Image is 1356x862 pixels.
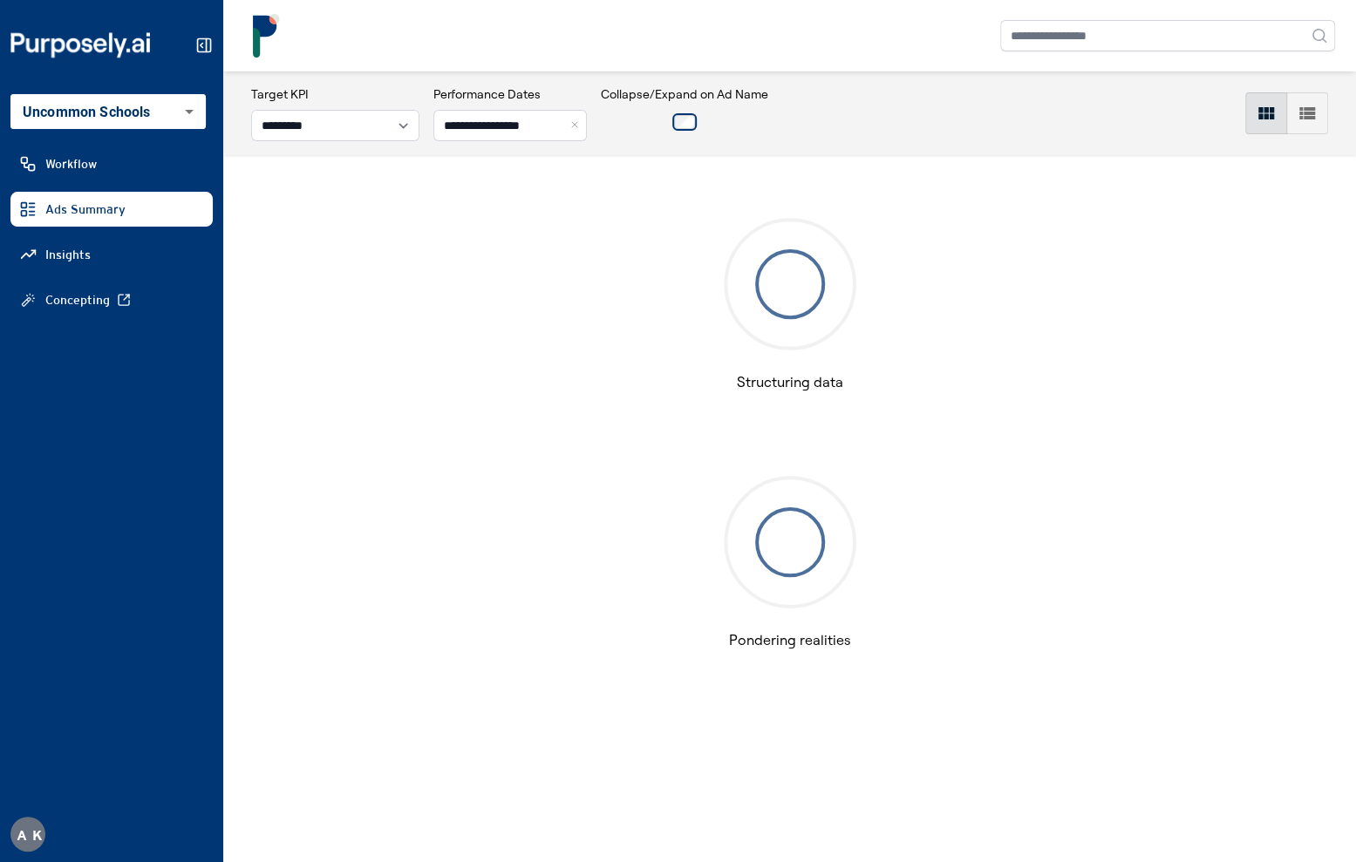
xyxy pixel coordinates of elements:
img: logo [244,14,288,58]
span: Concepting [45,291,110,309]
a: Concepting [10,282,213,317]
div: Uncommon Schools [10,94,206,129]
div: A K [10,817,45,852]
button: AK [10,817,45,852]
h3: Performance Dates [433,85,587,103]
span: Workflow [45,155,97,173]
span: Insights [45,246,91,263]
h3: Target KPI [251,85,419,103]
h3: Collapse/Expand on Ad Name [601,85,768,103]
a: Workflow [10,146,213,181]
a: Insights [10,237,213,272]
a: Ads Summary [10,192,213,227]
button: Close [568,110,587,141]
span: Ads Summary [45,200,126,218]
